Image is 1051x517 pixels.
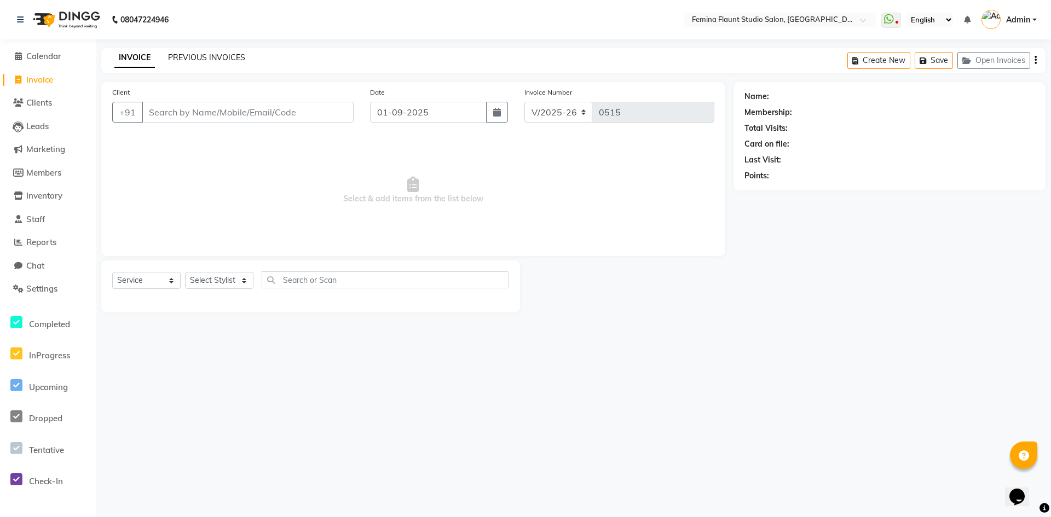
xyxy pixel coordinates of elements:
[3,213,93,226] a: Staff
[847,52,910,69] button: Create New
[744,138,789,150] div: Card on file:
[3,236,93,249] a: Reports
[744,107,792,118] div: Membership:
[3,50,93,63] a: Calendar
[981,10,1001,29] img: Admin
[957,52,1030,69] button: Open Invoices
[744,123,788,134] div: Total Visits:
[114,48,155,68] a: INVOICE
[26,283,57,294] span: Settings
[168,53,245,62] a: PREVIOUS INVOICES
[3,190,93,202] a: Inventory
[112,136,714,245] span: Select & add items from the list below
[29,413,62,423] span: Dropped
[370,88,385,97] label: Date
[26,190,62,201] span: Inventory
[3,283,93,295] a: Settings
[26,121,49,131] span: Leads
[26,167,61,178] span: Members
[29,382,68,392] span: Upcoming
[744,91,769,102] div: Name:
[142,102,354,123] input: Search by Name/Mobile/Email/Code
[744,170,769,182] div: Points:
[3,143,93,156] a: Marketing
[3,260,93,272] a: Chat
[112,102,143,123] button: +91
[915,52,953,69] button: Save
[29,445,64,455] span: Tentative
[1006,14,1030,26] span: Admin
[29,350,70,361] span: InProgress
[524,88,572,97] label: Invoice Number
[26,97,52,108] span: Clients
[28,4,103,35] img: logo
[3,167,93,179] a: Members
[120,4,169,35] b: 08047224946
[29,319,70,329] span: Completed
[26,260,44,271] span: Chat
[3,97,93,109] a: Clients
[112,88,130,97] label: Client
[3,74,93,86] a: Invoice
[26,74,53,85] span: Invoice
[744,154,781,166] div: Last Visit:
[3,120,93,133] a: Leads
[26,144,65,154] span: Marketing
[26,237,56,247] span: Reports
[26,51,61,61] span: Calendar
[26,214,45,224] span: Staff
[1005,473,1040,506] iframe: chat widget
[262,271,509,288] input: Search or Scan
